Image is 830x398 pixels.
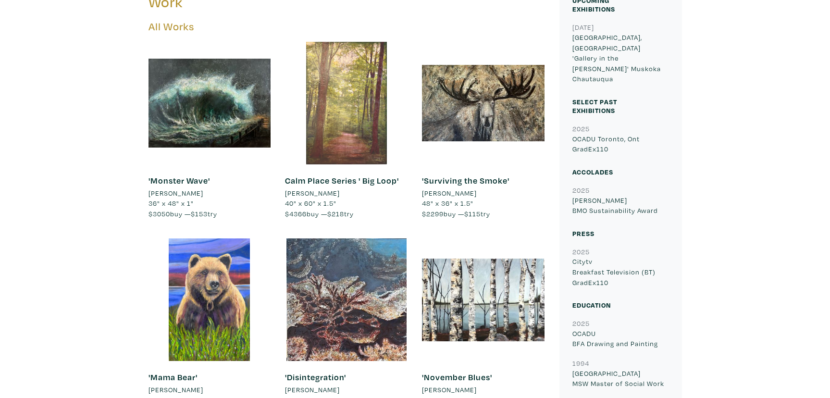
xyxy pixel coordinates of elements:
p: OCADU BFA Drawing and Painting [572,328,669,349]
li: [PERSON_NAME] [422,188,477,199]
p: Citytv Breakfast Television (BT) GradEx110 [572,256,669,287]
p: [PERSON_NAME] BMO Sustainability Award [572,195,669,216]
li: [PERSON_NAME] [149,188,203,199]
small: Press [572,229,595,238]
small: 2025 [572,124,590,133]
a: 'Monster Wave' [149,175,210,186]
small: Education [572,300,611,310]
span: $218 [327,209,344,218]
span: buy — try [149,209,217,218]
span: $4366 [285,209,307,218]
small: [DATE] [572,23,594,32]
small: Select Past Exhibitions [572,97,617,115]
span: $153 [191,209,208,218]
a: 'Mama Bear' [149,372,198,383]
small: 1994 [572,359,589,368]
small: Accolades [572,167,613,176]
p: [GEOGRAPHIC_DATA], [GEOGRAPHIC_DATA] 'Gallery in the [PERSON_NAME]' Muskoka Chautauqua [572,32,669,84]
span: 36" x 48" x 1" [149,199,194,208]
li: [PERSON_NAME] [285,385,340,395]
a: [PERSON_NAME] [285,385,408,395]
a: [PERSON_NAME] [149,188,271,199]
p: OCADU Toronto, Ont GradEx110 [572,134,669,154]
li: [PERSON_NAME] [422,385,477,395]
h5: All Works [149,20,545,33]
li: [PERSON_NAME] [285,188,340,199]
a: 'Surviving the Smoke' [422,175,509,186]
a: Calm Place Series ' Big Loop' [285,175,399,186]
span: $3050 [149,209,170,218]
span: buy — try [422,209,490,218]
a: [PERSON_NAME] [422,188,545,199]
span: 40" x 60" x 1.5" [285,199,336,208]
a: [PERSON_NAME] [422,385,545,395]
a: [PERSON_NAME] [285,188,408,199]
a: [PERSON_NAME] [149,385,271,395]
li: [PERSON_NAME] [149,385,203,395]
span: 48" x 36" x 1.5" [422,199,473,208]
small: 2025 [572,319,590,328]
small: 2025 [572,247,590,256]
a: 'November Blues' [422,372,492,383]
small: 2025 [572,186,590,195]
a: 'Disintegration' [285,372,346,383]
span: $115 [464,209,481,218]
span: $2299 [422,209,444,218]
span: buy — try [285,209,354,218]
p: [GEOGRAPHIC_DATA] MSW Master of Social Work [572,368,669,389]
